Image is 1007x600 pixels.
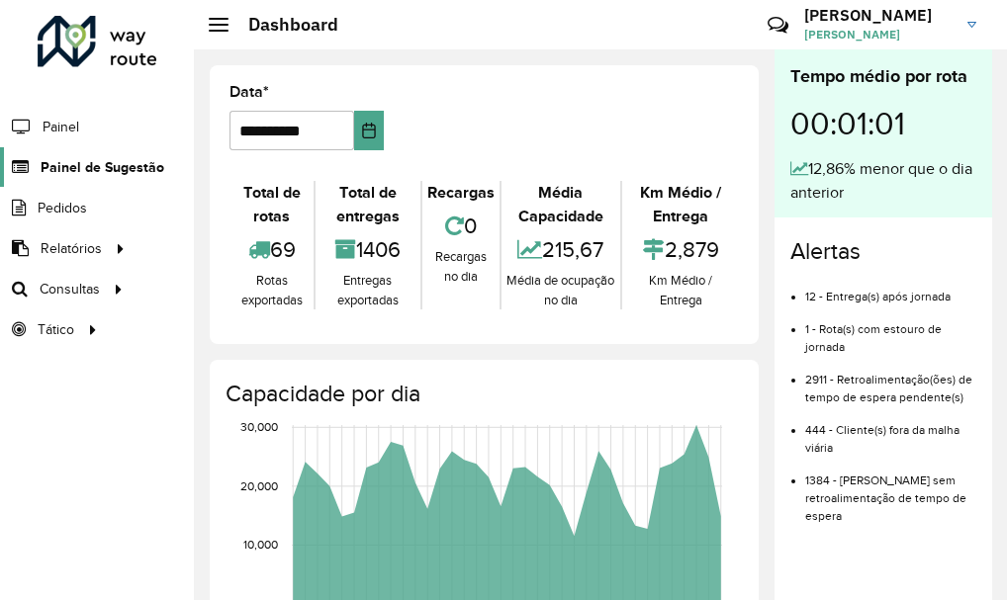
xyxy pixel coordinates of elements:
[805,356,976,406] li: 2911 - Retroalimentação(ões) de tempo de espera pendente(s)
[427,247,495,286] div: Recargas no dia
[234,181,309,228] div: Total de rotas
[805,273,976,305] li: 12 - Entrega(s) após jornada
[790,90,976,157] div: 00:01:01
[627,271,734,309] div: Km Médio / Entrega
[804,26,953,43] span: [PERSON_NAME]
[320,271,415,309] div: Entregas exportadas
[234,271,309,309] div: Rotas exportadas
[757,4,799,46] a: Contato Rápido
[229,80,269,104] label: Data
[805,457,976,525] li: 1384 - [PERSON_NAME] sem retroalimentação de tempo de espera
[234,228,309,271] div: 69
[38,319,74,340] span: Tático
[41,238,102,259] span: Relatórios
[243,538,278,551] text: 10,000
[506,271,616,309] div: Média de ocupação no dia
[240,479,278,492] text: 20,000
[320,228,415,271] div: 1406
[804,6,953,25] h3: [PERSON_NAME]
[427,181,495,205] div: Recargas
[790,157,976,205] div: 12,86% menor que o dia anterior
[38,198,87,218] span: Pedidos
[40,279,100,300] span: Consultas
[240,420,278,433] text: 30,000
[506,181,616,228] div: Média Capacidade
[805,305,976,356] li: 1 - Rota(s) com estouro de jornada
[229,14,338,36] h2: Dashboard
[320,181,415,228] div: Total de entregas
[805,406,976,457] li: 444 - Cliente(s) fora da malha viária
[226,380,739,407] h4: Capacidade por dia
[627,181,734,228] div: Km Médio / Entrega
[627,228,734,271] div: 2,879
[506,228,616,271] div: 215,67
[427,205,495,247] div: 0
[43,117,79,137] span: Painel
[531,6,738,59] div: Críticas? Dúvidas? Elogios? Sugestões? Entre em contato conosco!
[790,63,976,90] div: Tempo médio por rota
[354,111,384,150] button: Choose Date
[790,237,976,265] h4: Alertas
[41,157,164,178] span: Painel de Sugestão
